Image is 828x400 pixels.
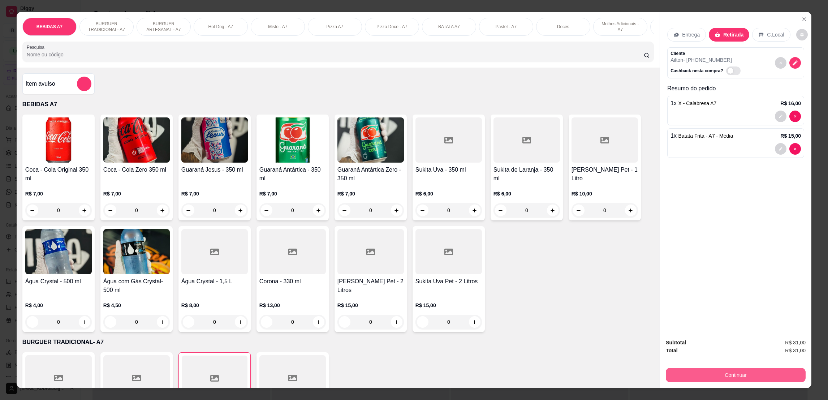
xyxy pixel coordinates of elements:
[77,77,91,91] button: add-separate-item
[259,277,326,286] h4: Corona - 330 ml
[22,100,654,109] p: BEBIDAS A7
[105,316,116,328] button: decrease-product-quantity
[157,316,168,328] button: increase-product-quantity
[767,31,784,38] p: C.Local
[259,117,326,163] img: product-image
[723,31,743,38] p: Retirada
[183,316,194,328] button: decrease-product-quantity
[25,229,92,274] img: product-image
[670,51,743,56] p: Cliente
[780,132,801,139] p: R$ 15,00
[667,84,804,93] p: Resumo do pedido
[103,165,170,174] h4: Coca - Cola Zero 350 ml
[415,190,482,197] p: R$ 6,00
[376,24,407,30] p: Pizza Doce - A7
[495,205,506,216] button: decrease-product-quantity
[181,190,248,197] p: R$ 7,00
[415,302,482,309] p: R$ 15,00
[25,165,92,183] h4: Coca - Cola Original 350 ml
[572,190,638,197] p: R$ 10,00
[798,13,810,25] button: Close
[157,205,168,216] button: increase-product-quantity
[25,277,92,286] h4: Água Crystal - 500 ml
[726,66,743,75] label: Automatic updates
[103,277,170,294] h4: Água com Gás Crystal- 500 ml
[775,143,786,155] button: decrease-product-quantity
[391,205,402,216] button: increase-product-quantity
[666,348,677,353] strong: Total
[261,316,272,328] button: decrease-product-quantity
[235,205,246,216] button: increase-product-quantity
[599,21,641,33] p: Molhos Adicionais - A7
[86,21,128,33] p: BURGUER TRADICIONAL- A7
[678,100,717,106] span: X - Calabresa A7
[469,205,480,216] button: increase-product-quantity
[785,347,806,354] span: R$ 31,00
[26,79,55,88] h4: Item avulso
[235,316,246,328] button: increase-product-quantity
[268,24,287,30] p: Misto - A7
[573,205,585,216] button: decrease-product-quantity
[670,68,723,74] p: Cashback nesta compra?
[785,339,806,347] span: R$ 31,00
[337,117,404,163] img: product-image
[469,316,480,328] button: increase-product-quantity
[572,165,638,183] h4: [PERSON_NAME] Pet - 1 Litro
[438,24,460,30] p: BATATA A7
[666,368,806,382] button: Continuar
[415,277,482,286] h4: Sukita Uva Pet - 2 Litros
[181,117,248,163] img: product-image
[337,277,404,294] h4: [PERSON_NAME] Pet - 2 Litros
[415,165,482,174] h4: Sukita Uva - 350 ml
[259,190,326,197] p: R$ 7,00
[105,205,116,216] button: decrease-product-quantity
[313,316,324,328] button: increase-product-quantity
[25,302,92,309] p: R$ 4,00
[670,132,733,140] p: 1 x
[625,205,637,216] button: increase-product-quantity
[181,277,248,286] h4: Água Crystal - 1,5 L
[337,302,404,309] p: R$ 15,00
[796,29,808,40] button: decrease-product-quantity
[27,316,38,328] button: decrease-product-quantity
[181,165,248,174] h4: Guaraná Jesus - 350 ml
[208,24,233,30] p: Hot Dog - A7
[493,190,560,197] p: R$ 6,00
[27,51,644,58] input: Pesquisa
[143,21,185,33] p: BURGUER ARTESANAL - A7
[103,229,170,274] img: product-image
[27,205,38,216] button: decrease-product-quantity
[547,205,559,216] button: increase-product-quantity
[27,44,47,50] label: Pesquisa
[103,117,170,163] img: product-image
[666,340,686,345] strong: Subtotal
[780,100,801,107] p: R$ 16,00
[259,165,326,183] h4: Guaraná Antártica - 350 ml
[25,190,92,197] p: R$ 7,00
[103,302,170,309] p: R$ 4,50
[417,205,428,216] button: decrease-product-quantity
[313,205,324,216] button: increase-product-quantity
[337,190,404,197] p: R$ 7,00
[682,31,700,38] p: Entrega
[79,205,90,216] button: increase-product-quantity
[25,117,92,163] img: product-image
[337,165,404,183] h4: Guaraná Antártica Zero - 350 ml
[36,24,62,30] p: BEBIDAS A7
[496,24,517,30] p: Pastel - A7
[775,111,786,122] button: decrease-product-quantity
[261,205,272,216] button: decrease-product-quantity
[22,338,654,347] p: BURGUER TRADICIONAL- A7
[417,316,428,328] button: decrease-product-quantity
[181,302,248,309] p: R$ 8,00
[259,302,326,309] p: R$ 13,00
[339,316,350,328] button: decrease-product-quantity
[789,111,801,122] button: decrease-product-quantity
[775,57,786,69] button: decrease-product-quantity
[789,57,801,69] button: decrease-product-quantity
[789,143,801,155] button: decrease-product-quantity
[391,316,402,328] button: increase-product-quantity
[557,24,569,30] p: Doces
[670,99,716,108] p: 1 x
[678,133,733,139] span: Batata Frita - A7 - Média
